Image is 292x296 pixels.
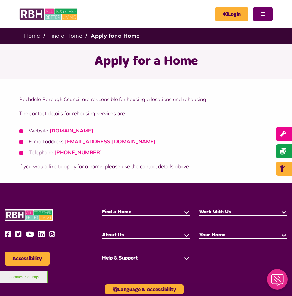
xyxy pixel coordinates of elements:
span: Help & Support [102,255,138,260]
button: Language & Accessibility [105,284,184,294]
button: Navigation [253,7,273,21]
button: button [281,232,287,238]
span: Find a Home [102,209,131,214]
a: MyRBH [215,7,248,21]
p: The contact details for rehousing services are: [19,109,273,117]
a: Find a Home [48,32,82,39]
img: RBH [19,6,78,22]
button: button [183,255,190,261]
li: Telephone: [19,148,273,156]
img: RBH [5,209,53,221]
button: button [183,232,190,238]
li: Website: [19,127,273,134]
p: Rochdale Borough Council are responsible for housing allocations and rehousing. [19,95,273,103]
a: call 0300 303 8874 [54,149,102,156]
a: Home [24,32,40,39]
span: About Us [102,232,124,237]
a: [DOMAIN_NAME] [50,127,93,134]
a: Apply for a Home [91,32,140,39]
button: Accessibility [5,252,50,266]
a: [EMAIL_ADDRESS][DOMAIN_NAME] [65,138,156,145]
iframe: Netcall Web Assistant for live chat [263,267,292,296]
button: button [281,209,287,215]
h1: Apply for a Home [8,53,284,70]
button: button [183,209,190,215]
p: If you would like to apply for a home, please use the contact details above. [19,163,273,170]
span: Your Home [199,232,225,237]
span: Work With Us [199,209,231,214]
li: E-mail address: [19,138,273,145]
